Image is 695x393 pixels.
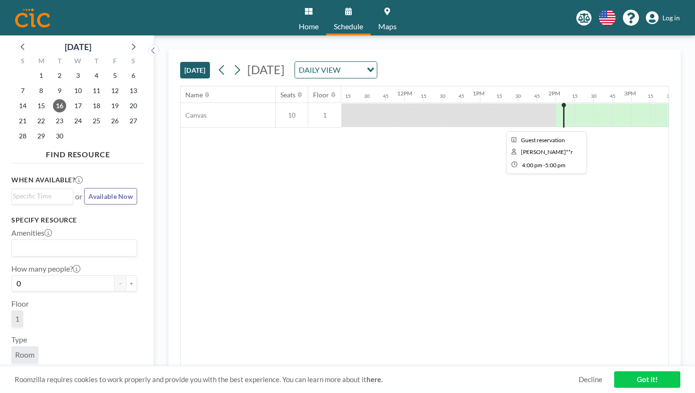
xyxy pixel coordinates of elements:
span: Tuesday, September 9, 2025 [53,84,66,97]
button: Available Now [84,188,137,205]
label: Amenities [11,228,52,238]
button: - [114,275,126,291]
span: Sunday, September 28, 2025 [16,129,29,143]
div: 45 [534,93,540,99]
span: Canvas [181,111,207,120]
div: 15 [496,93,502,99]
div: 2PM [548,90,560,97]
a: Decline [579,375,602,384]
span: Roomzilla requires cookies to work properly and provide you with the best experience. You can lea... [15,375,579,384]
span: Sunday, September 14, 2025 [16,99,29,112]
div: 30 [515,93,521,99]
span: Monday, September 22, 2025 [35,114,48,128]
span: Monday, September 29, 2025 [35,129,48,143]
div: Search for option [12,240,137,256]
a: Got it! [614,371,680,388]
span: Wednesday, September 10, 2025 [71,84,85,97]
div: T [51,56,69,68]
div: Name [185,91,203,99]
span: 4:00 PM [522,162,542,169]
span: Room [15,350,35,359]
span: Tuesday, September 30, 2025 [53,129,66,143]
a: here. [366,375,382,384]
input: Search for option [343,64,361,76]
span: Wednesday, September 3, 2025 [71,69,85,82]
h3: Specify resource [11,216,137,224]
div: 3PM [624,90,636,97]
span: [DATE] [247,62,285,77]
label: Floor [11,299,29,308]
div: 45 [383,93,389,99]
span: Available Now [88,192,133,200]
h4: FIND RESOURCE [11,146,145,159]
div: 15 [421,93,426,99]
span: Friday, September 26, 2025 [108,114,122,128]
div: F [105,56,124,68]
span: Wednesday, September 24, 2025 [71,114,85,128]
span: 5:00 PM [545,162,565,169]
span: 1 [15,314,19,324]
span: Maps [378,23,397,30]
span: 1 [308,111,341,120]
span: Guest reservation [521,137,565,144]
span: Friday, September 12, 2025 [108,84,122,97]
div: W [69,56,87,68]
div: 30 [440,93,445,99]
div: 1PM [473,90,485,97]
div: 15 [572,93,578,99]
span: Friday, September 5, 2025 [108,69,122,82]
div: T [87,56,105,68]
span: - [543,162,545,169]
div: 45 [459,93,464,99]
span: Sunday, September 21, 2025 [16,114,29,128]
span: Monday, September 15, 2025 [35,99,48,112]
span: Tuesday, September 2, 2025 [53,69,66,82]
span: Raphael P**r [521,148,573,155]
input: Search for option [13,191,68,201]
img: organization-logo [15,9,50,27]
span: Monday, September 1, 2025 [35,69,48,82]
div: S [14,56,32,68]
div: 12PM [397,90,412,97]
span: Home [299,23,319,30]
span: 10 [276,111,308,120]
div: Seats [280,91,295,99]
span: Saturday, September 6, 2025 [127,69,140,82]
span: Saturday, September 13, 2025 [127,84,140,97]
label: Type [11,335,27,344]
span: Friday, September 19, 2025 [108,99,122,112]
div: Search for option [295,62,377,78]
span: Tuesday, September 16, 2025 [53,99,66,112]
button: + [126,275,137,291]
div: 15 [648,93,653,99]
span: Schedule [334,23,363,30]
span: Log in [662,14,680,22]
div: 30 [667,93,672,99]
span: Saturday, September 20, 2025 [127,99,140,112]
div: 45 [610,93,616,99]
span: Thursday, September 4, 2025 [90,69,103,82]
span: Thursday, September 11, 2025 [90,84,103,97]
span: Wednesday, September 17, 2025 [71,99,85,112]
span: Thursday, September 18, 2025 [90,99,103,112]
span: DAILY VIEW [297,64,342,76]
div: M [32,56,51,68]
span: or [75,192,82,201]
div: S [124,56,142,68]
span: Tuesday, September 23, 2025 [53,114,66,128]
span: Saturday, September 27, 2025 [127,114,140,128]
div: Search for option [12,189,73,203]
input: Search for option [13,242,131,254]
span: Sunday, September 7, 2025 [16,84,29,97]
label: How many people? [11,264,80,273]
a: Log in [646,11,680,25]
div: [DATE] [65,40,91,53]
div: 30 [591,93,597,99]
button: [DATE] [180,62,210,78]
div: 15 [345,93,351,99]
div: 30 [364,93,370,99]
span: Monday, September 8, 2025 [35,84,48,97]
div: Floor [313,91,329,99]
span: Thursday, September 25, 2025 [90,114,103,128]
